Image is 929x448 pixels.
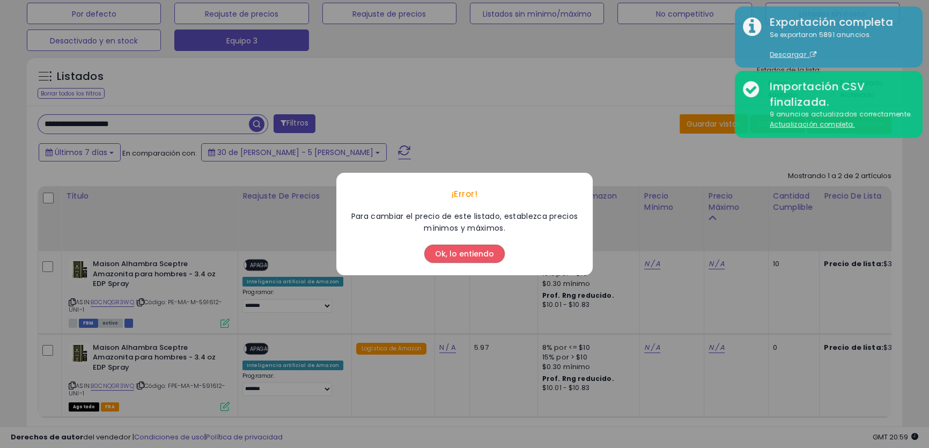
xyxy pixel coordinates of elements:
a: Descargar . [770,50,816,59]
font: Descargar . [770,50,810,59]
font: Actualización completa. [770,120,855,129]
font: Ok, lo entiendo [435,248,494,259]
font: Para cambiar el precio de este listado, establezca precios mínimos y máximos. [351,211,578,233]
button: Ok, lo entiendo [424,245,505,263]
font: 9 anuncios actualizados correctamente. [770,109,912,119]
font: Exportación completa [770,14,893,30]
font: Se exportaron 5891 anuncios. [770,30,871,39]
font: Importación CSV finalizada. [770,79,865,109]
font: ¡Error! [452,188,478,200]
